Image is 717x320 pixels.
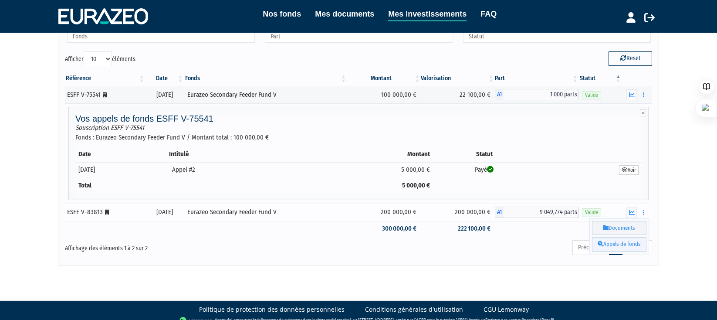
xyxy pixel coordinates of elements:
[388,8,467,21] a: Mes investissements
[480,8,497,20] a: FAQ
[67,90,142,99] div: ESFF V-75541
[504,207,579,218] span: 9 049,774 parts
[65,51,135,66] label: Afficher éléments
[495,71,579,86] th: Part: activer pour trier la colonne par ordre croissant
[75,162,169,178] td: [DATE]
[421,204,494,221] td: 200 000,00 €
[421,71,494,86] th: Valorisation: activer pour trier la colonne par ordre croissant
[347,221,421,236] td: 300 000,00 €
[289,146,433,162] th: Montant
[75,146,169,162] th: Date
[184,71,347,86] th: Fonds: activer pour trier la colonne par ordre croissant
[433,162,535,178] td: Payé
[187,208,344,217] div: Eurazeo Secondary Feeder Fund V
[149,90,181,99] div: [DATE]
[75,178,169,193] th: Total
[582,91,601,99] span: Valide
[579,71,622,86] th: Statut : activer pour trier la colonne par ordre d&eacute;croissant
[484,305,529,314] a: CGU Lemonway
[421,221,494,236] td: 222 100,00 €
[495,89,579,100] div: A1 - Eurazeo Secondary Feeder Fund V
[347,86,421,103] td: 100 000,00 €
[65,71,145,86] th: Référence : activer pour trier la colonne par ordre croissant
[289,162,433,178] td: 5 000,00 €
[347,204,421,221] td: 200 000,00 €
[421,86,494,103] td: 22 100,00 €
[619,165,639,175] a: Voir
[58,8,148,24] img: 1732889491-logotype_eurazeo_blanc_rvb.png
[187,90,344,99] div: Eurazeo Secondary Feeder Fund V
[75,123,642,142] div: Fonds : Eurazeo Secondary Feeder Fund V / Montant total : 100 000,00 €
[582,208,601,217] span: Valide
[263,8,301,20] a: Nos fonds
[572,240,609,255] a: Précédent
[365,305,463,314] a: Conditions générales d'utilisation
[149,208,181,217] div: [DATE]
[495,207,504,218] span: A1
[103,92,107,98] i: [Français] Personne morale
[504,89,579,100] span: 1 000 parts
[592,221,646,235] a: Documents
[169,146,289,162] th: Intitulé
[199,305,345,314] a: Politique de protection des données personnelles
[75,114,642,123] h4: Vos appels de fonds ESFF V-75541
[433,146,535,162] th: Statut
[609,51,652,65] button: Reset
[67,208,142,217] div: ESFF V-83813
[495,89,504,100] span: A1
[84,51,112,66] select: Afficheréléments
[289,178,433,193] th: 5 000,00 €
[145,71,184,86] th: Date: activer pour trier la colonne par ordre croissant
[169,162,289,178] td: Appel #2
[105,210,109,215] i: [Français] Personne morale
[315,8,374,20] a: Mes documents
[75,124,144,132] em: Souscription ESFF V-75541
[347,71,421,86] th: Montant: activer pour trier la colonne par ordre croissant
[495,207,579,218] div: A1 - Eurazeo Secondary Feeder Fund V
[592,237,646,252] a: Appels de fonds
[65,239,302,253] div: Affichage des éléments 1 à 2 sur 2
